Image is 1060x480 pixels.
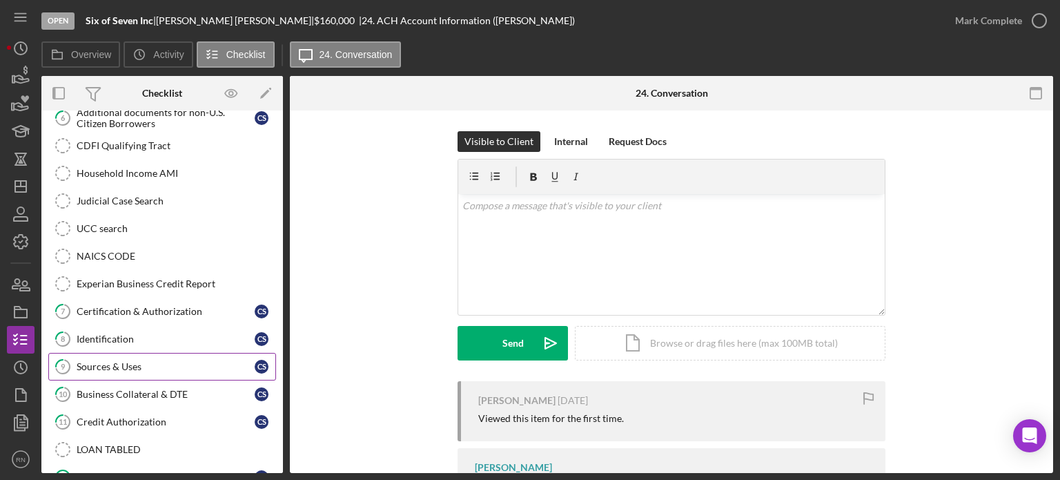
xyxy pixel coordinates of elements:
button: Overview [41,41,120,68]
a: 6Additional documents for non-U.S. Citizen BorrowersCS [48,104,276,132]
button: Mark Complete [941,7,1053,35]
div: Mark Complete [955,7,1022,35]
div: Viewed this item for the first time. [478,413,624,424]
div: LOAN TABLED [77,444,275,455]
tspan: 11 [59,417,67,426]
div: Business Collateral & DTE [77,389,255,400]
div: | 24. ACH Account Information ([PERSON_NAME]) [359,15,575,26]
div: C S [255,387,268,401]
div: Open Intercom Messenger [1013,419,1046,452]
text: RN [16,456,26,463]
button: Activity [124,41,193,68]
tspan: 10 [59,390,68,399]
a: LOAN TABLED [48,436,276,463]
div: C S [255,360,268,374]
div: [PERSON_NAME] [PERSON_NAME] | [156,15,314,26]
tspan: 9 [61,362,66,371]
time: 2025-08-06 17:57 [558,395,588,406]
div: C S [255,305,268,318]
div: [PERSON_NAME] [478,395,556,406]
div: C S [255,111,268,125]
a: 10Business Collateral & DTECS [48,381,276,408]
label: Overview [71,49,111,60]
tspan: 6 [61,113,66,122]
div: C S [255,415,268,429]
span: $160,000 [314,15,355,26]
div: Credit Authorization [77,416,255,428]
tspan: 7 [61,307,66,316]
button: 24. Conversation [290,41,402,68]
div: Additional documents for non-U.S. Citizen Borrowers [77,107,255,129]
div: Judicial Case Search [77,195,275,207]
div: Open [41,12,75,30]
a: Experian Business Credit Report [48,270,276,298]
a: Household Income AMI [48,160,276,187]
div: UCC search [77,223,275,234]
a: NAICS CODE [48,242,276,270]
div: Certification & Authorization [77,306,255,317]
label: Activity [153,49,184,60]
div: Send [502,326,524,361]
a: UCC search [48,215,276,242]
label: 24. Conversation [320,49,393,60]
label: Checklist [226,49,266,60]
div: [PERSON_NAME] [475,462,552,473]
button: RN [7,445,35,473]
div: | [86,15,156,26]
a: 11Credit AuthorizationCS [48,408,276,436]
a: 9Sources & UsesCS [48,353,276,381]
button: Send [458,326,568,361]
button: Internal [547,131,595,152]
button: Visible to Client [458,131,540,152]
div: Internal [554,131,588,152]
div: Household Income AMI [77,168,275,179]
div: 24. Conversation [636,88,708,99]
tspan: 8 [61,334,65,343]
div: Visible to Client [464,131,533,152]
div: C S [255,332,268,346]
b: Six of Seven Inc [86,15,153,26]
a: CDFI Qualifying Tract [48,132,276,160]
div: Request Docs [609,131,667,152]
div: Experian Business Credit Report [77,278,275,289]
a: 7Certification & AuthorizationCS [48,298,276,325]
button: Checklist [197,41,275,68]
div: CDFI Qualifying Tract [77,140,275,151]
div: Identification [77,334,255,345]
button: Request Docs [602,131,674,152]
a: 8IdentificationCS [48,325,276,353]
div: Checklist [142,88,182,99]
a: Judicial Case Search [48,187,276,215]
div: Sources & Uses [77,361,255,372]
div: NAICS CODE [77,251,275,262]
